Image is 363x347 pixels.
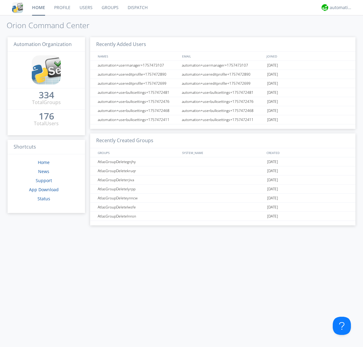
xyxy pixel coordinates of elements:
[90,97,355,106] a: automation+userbulksettings+1757472476automation+userbulksettings+1757472476[DATE]
[96,157,180,166] div: AtlasGroupDeletegnjhy
[180,97,266,106] div: automation+userbulksettings+1757472476
[39,113,54,120] a: 176
[96,194,180,202] div: AtlasGroupDeleteynncw
[180,115,266,124] div: automation+userbulksettings+1757472411
[267,203,278,212] span: [DATE]
[181,148,265,157] div: SYSTEM_NAME
[34,120,59,127] div: Total Users
[267,106,278,115] span: [DATE]
[180,70,266,79] div: automation+usereditprofile+1757472890
[330,5,352,11] div: automation+atlas
[39,92,54,99] a: 334
[96,106,180,115] div: automation+userbulksettings+1757472468
[90,61,355,70] a: automation+usermanager+1757473107automation+usermanager+1757473107[DATE]
[90,212,355,221] a: AtlasGroupDeletelnnsn[DATE]
[96,52,179,61] div: NAMES
[90,79,355,88] a: automation+usereditprofile+1757472699automation+usereditprofile+1757472699[DATE]
[96,79,180,88] div: automation+usereditprofile+1757472699
[180,88,266,97] div: automation+userbulksettings+1757472481
[265,148,350,157] div: CREATED
[90,106,355,115] a: automation+userbulksettings+1757472468automation+userbulksettings+1757472468[DATE]
[267,166,278,175] span: [DATE]
[96,185,180,193] div: AtlasGroupDeletelyrpp
[96,70,180,79] div: automation+usereditprofile+1757472890
[90,175,355,185] a: AtlasGroupDeleterjiva[DATE]
[267,194,278,203] span: [DATE]
[180,106,266,115] div: automation+userbulksettings+1757472468
[96,97,180,106] div: automation+userbulksettings+1757472476
[90,133,355,148] h3: Recently Created Groups
[38,159,50,165] a: Home
[180,79,266,88] div: automation+usereditprofile+1757472699
[96,175,180,184] div: AtlasGroupDeleterjiva
[267,79,278,88] span: [DATE]
[265,52,350,61] div: JOINED
[29,187,59,192] a: App Download
[267,175,278,185] span: [DATE]
[38,196,50,201] a: Status
[180,61,266,70] div: automation+usermanager+1757473107
[96,88,180,97] div: automation+userbulksettings+1757472481
[14,41,72,47] span: Automation Organization
[90,37,355,52] h3: Recently Added Users
[90,203,355,212] a: AtlasGroupDeletelwsfe[DATE]
[39,113,54,119] div: 176
[96,212,180,221] div: AtlasGroupDeletelnnsn
[267,61,278,70] span: [DATE]
[90,185,355,194] a: AtlasGroupDeletelyrpp[DATE]
[38,169,49,174] a: News
[181,52,265,61] div: EMAIL
[90,88,355,97] a: automation+userbulksettings+1757472481automation+userbulksettings+1757472481[DATE]
[267,97,278,106] span: [DATE]
[90,70,355,79] a: automation+usereditprofile+1757472890automation+usereditprofile+1757472890[DATE]
[267,157,278,166] span: [DATE]
[96,203,180,211] div: AtlasGroupDeletelwsfe
[267,185,278,194] span: [DATE]
[90,115,355,124] a: automation+userbulksettings+1757472411automation+userbulksettings+1757472411[DATE]
[96,61,180,70] div: automation+usermanager+1757473107
[39,92,54,98] div: 334
[96,166,180,175] div: AtlasGroupDeletekruqr
[12,2,23,13] img: cddb5a64eb264b2086981ab96f4c1ba7
[32,99,61,106] div: Total Groups
[90,166,355,175] a: AtlasGroupDeletekruqr[DATE]
[90,157,355,166] a: AtlasGroupDeletegnjhy[DATE]
[267,70,278,79] span: [DATE]
[267,88,278,97] span: [DATE]
[96,148,179,157] div: GROUPS
[322,4,328,11] img: d2d01cd9b4174d08988066c6d424eccd
[90,194,355,203] a: AtlasGroupDeleteynncw[DATE]
[267,115,278,124] span: [DATE]
[36,178,52,183] a: Support
[8,140,85,155] h3: Shortcuts
[32,55,61,84] img: cddb5a64eb264b2086981ab96f4c1ba7
[333,317,351,335] iframe: Toggle Customer Support
[267,212,278,221] span: [DATE]
[96,115,180,124] div: automation+userbulksettings+1757472411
